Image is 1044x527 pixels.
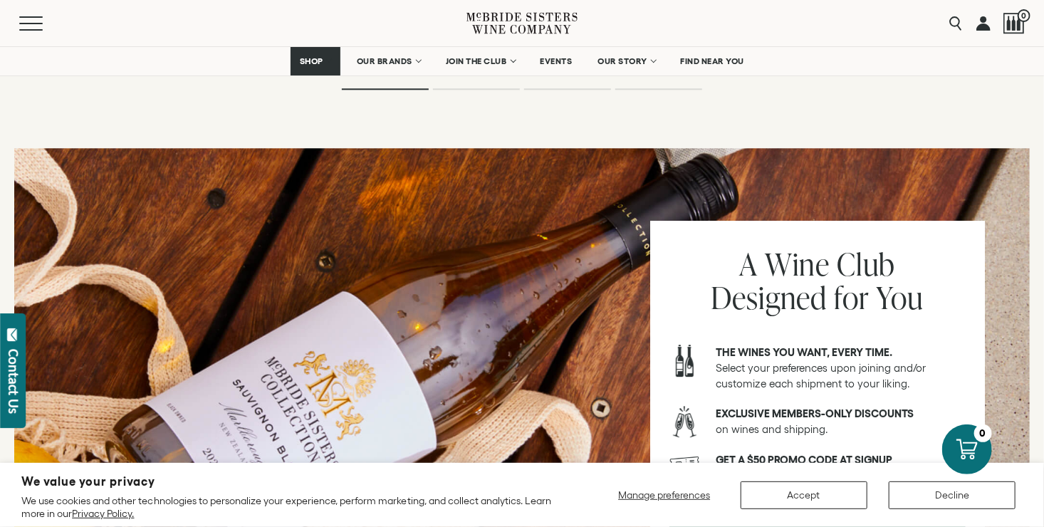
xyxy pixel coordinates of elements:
[618,489,710,501] span: Manage preferences
[672,47,754,75] a: FIND NEAR YOU
[877,276,924,318] span: You
[348,47,429,75] a: OUR BRANDS
[72,508,134,519] a: Privacy Policy.
[765,243,830,285] span: Wine
[446,56,507,66] span: JOIN THE CLUB
[711,276,828,318] span: Designed
[437,47,524,75] a: JOIN THE CLUB
[837,243,895,285] span: Club
[834,276,870,318] span: for
[1018,9,1030,22] span: 0
[716,454,893,466] strong: GET A $50 PROMO CODE AT SIGNUP
[974,424,992,442] div: 0
[291,47,340,75] a: SHOP
[741,481,867,509] button: Accept
[615,88,702,90] li: Page dot 4
[716,346,893,358] strong: The wines you want, every time.
[357,56,412,66] span: OUR BRANDS
[21,476,560,488] h2: We value your privacy
[889,481,1016,509] button: Decline
[716,345,966,392] p: Select your preferences upon joining and/or customize each shipment to your liking.
[739,243,758,285] span: A
[531,47,581,75] a: EVENTS
[300,56,324,66] span: SHOP
[681,56,745,66] span: FIND NEAR YOU
[716,406,966,437] p: on wines and shipping.
[610,481,719,509] button: Manage preferences
[19,16,71,31] button: Mobile Menu Trigger
[433,88,520,90] li: Page dot 2
[540,56,572,66] span: EVENTS
[524,88,611,90] li: Page dot 3
[716,407,914,419] strong: Exclusive members-only discounts
[716,452,966,484] p: to use towards your first order.
[21,494,560,520] p: We use cookies and other technologies to personalize your experience, perform marketing, and coll...
[6,349,21,414] div: Contact Us
[342,88,429,90] li: Page dot 1
[597,56,647,66] span: OUR STORY
[588,47,664,75] a: OUR STORY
